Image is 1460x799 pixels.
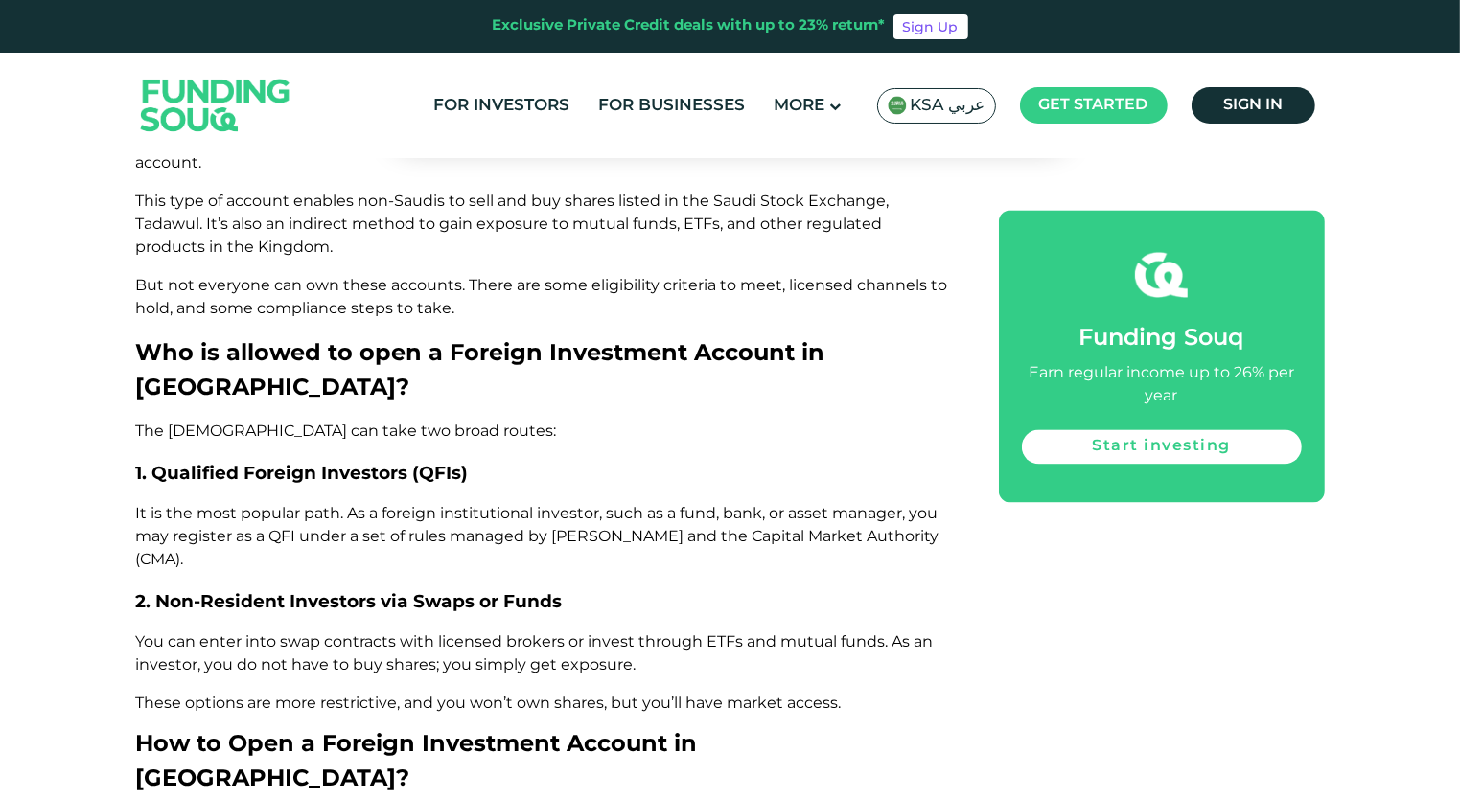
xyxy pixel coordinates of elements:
[493,15,886,37] div: Exclusive Private Credit deals with up to 23% return*
[594,90,751,122] a: For Businesses
[136,729,698,791] span: How to Open a Foreign Investment Account in [GEOGRAPHIC_DATA]?
[136,694,842,712] span: These options are more restrictive, and you won’t own shares, but you’ll have market access.
[1192,87,1315,124] a: Sign in
[1022,430,1302,465] a: Start investing
[136,462,469,484] span: 1. Qualified Foreign Investors (QFIs)
[1079,329,1244,351] span: Funding Souq
[136,192,890,256] span: This type of account enables non-Saudis to sell and buy shares listed in the Saudi Stock Exchange...
[888,96,907,115] img: SA Flag
[136,338,825,400] span: Who is allowed to open a Foreign Investment Account in [GEOGRAPHIC_DATA]?
[1022,363,1302,409] div: Earn regular income up to 26% per year
[429,90,575,122] a: For Investors
[136,422,557,440] span: The [DEMOGRAPHIC_DATA] can take two broad routes:
[1039,98,1148,112] span: Get started
[136,276,948,317] span: But not everyone can own these accounts. There are some eligibility criteria to meet, licensed ch...
[911,95,985,117] span: KSA عربي
[1223,98,1283,112] span: Sign in
[893,14,968,39] a: Sign Up
[122,57,310,153] img: Logo
[136,590,563,612] span: 2. Non-Resident Investors via Swaps or Funds
[136,632,934,673] span: You can enter into swap contracts with licensed brokers or invest through ETFs and mutual funds. ...
[775,98,825,114] span: More
[136,504,939,568] span: It is the most popular path. As a foreign institutional investor, such as a fund, bank, or asset ...
[1135,249,1188,302] img: fsicon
